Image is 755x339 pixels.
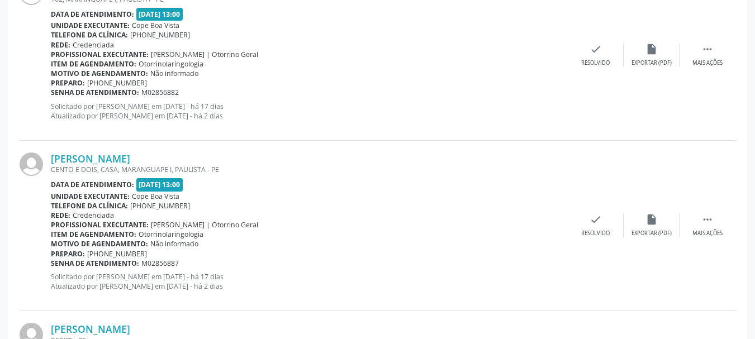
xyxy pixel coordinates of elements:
a: [PERSON_NAME] [51,152,130,165]
b: Senha de atendimento: [51,259,139,268]
i:  [701,213,714,226]
span: Cope Boa Vista [132,21,179,30]
p: Solicitado por [PERSON_NAME] em [DATE] - há 17 dias Atualizado por [PERSON_NAME] em [DATE] - há 2... [51,272,568,291]
span: M02856887 [141,259,179,268]
span: [PERSON_NAME] | Otorrino Geral [151,50,258,59]
b: Senha de atendimento: [51,88,139,97]
span: Credenciada [73,211,114,220]
i: check [590,43,602,55]
span: Cope Boa Vista [132,192,179,201]
b: Motivo de agendamento: [51,239,148,249]
i: check [590,213,602,226]
b: Unidade executante: [51,192,130,201]
div: Exportar (PDF) [631,230,672,237]
div: Mais ações [692,230,723,237]
div: Resolvido [581,230,610,237]
i: insert_drive_file [645,213,658,226]
div: Resolvido [581,59,610,67]
b: Data de atendimento: [51,9,134,19]
b: Preparo: [51,249,85,259]
span: [PHONE_NUMBER] [87,78,147,88]
b: Profissional executante: [51,50,149,59]
span: Otorrinolaringologia [139,59,203,69]
b: Motivo de agendamento: [51,69,148,78]
p: Solicitado por [PERSON_NAME] em [DATE] - há 17 dias Atualizado por [PERSON_NAME] em [DATE] - há 2... [51,102,568,121]
span: M02856882 [141,88,179,97]
span: [PHONE_NUMBER] [130,30,190,40]
a: [PERSON_NAME] [51,323,130,335]
img: img [20,152,43,176]
b: Profissional executante: [51,220,149,230]
b: Preparo: [51,78,85,88]
span: Otorrinolaringologia [139,230,203,239]
span: Credenciada [73,40,114,50]
span: Não informado [150,239,198,249]
b: Rede: [51,211,70,220]
span: [DATE] 13:00 [136,8,183,21]
i: insert_drive_file [645,43,658,55]
span: [PHONE_NUMBER] [130,201,190,211]
span: Não informado [150,69,198,78]
div: Mais ações [692,59,723,67]
div: Exportar (PDF) [631,59,672,67]
span: [PHONE_NUMBER] [87,249,147,259]
b: Item de agendamento: [51,59,136,69]
div: CENTO E DOIS, CASA, MARANGUAPE I, PAULISTA - PE [51,165,568,174]
span: [PERSON_NAME] | Otorrino Geral [151,220,258,230]
b: Data de atendimento: [51,180,134,189]
b: Unidade executante: [51,21,130,30]
span: [DATE] 13:00 [136,178,183,191]
b: Telefone da clínica: [51,201,128,211]
b: Telefone da clínica: [51,30,128,40]
b: Item de agendamento: [51,230,136,239]
i:  [701,43,714,55]
b: Rede: [51,40,70,50]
